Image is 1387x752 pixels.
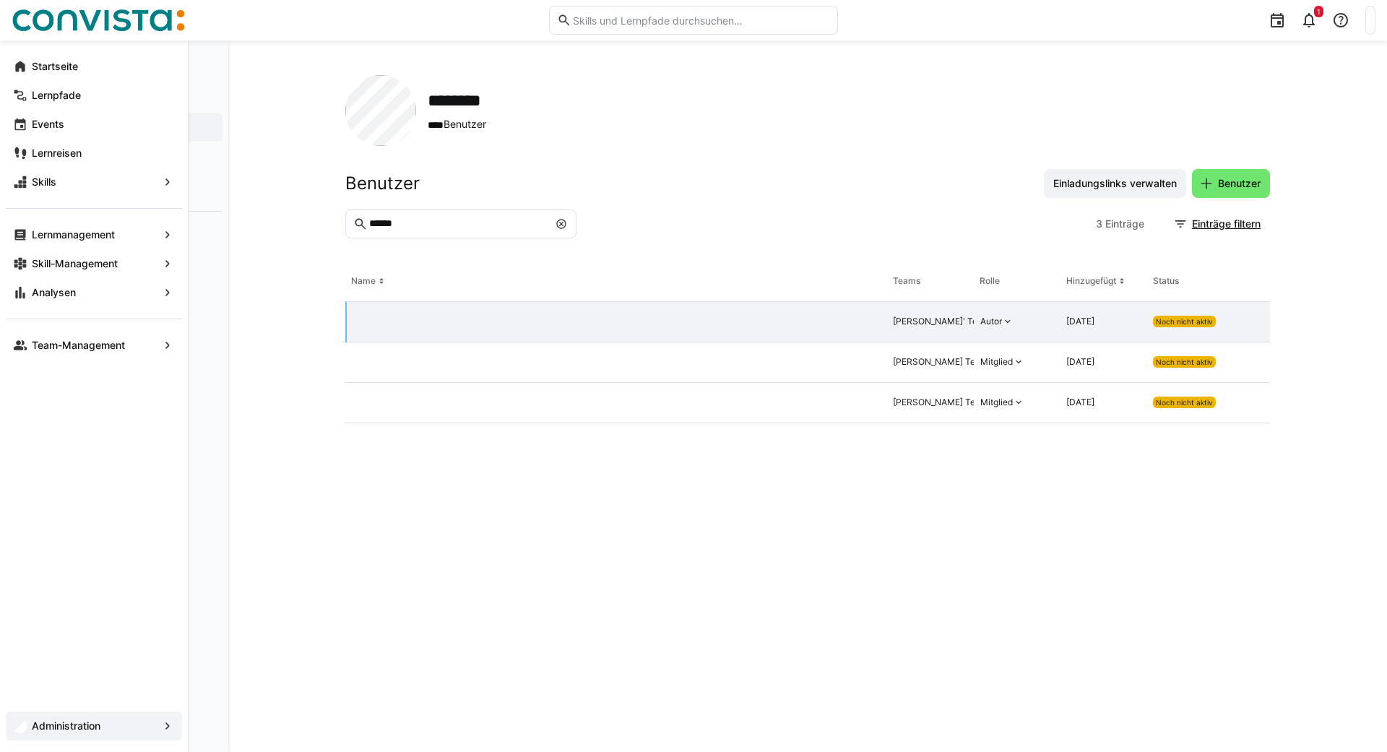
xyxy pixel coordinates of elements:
[1166,209,1270,238] button: Einträge filtern
[1096,217,1102,231] span: 3
[428,117,486,132] span: Benutzer
[1156,358,1213,366] span: Noch nicht aktiv
[1105,217,1144,231] span: Einträge
[980,397,1013,408] div: Mitglied
[1216,176,1263,191] span: Benutzer
[893,397,988,408] div: [PERSON_NAME] Team
[980,316,1002,327] div: Autor
[1066,275,1116,287] div: Hinzugefügt
[1153,275,1179,287] div: Status
[1066,356,1094,367] span: [DATE]
[980,356,1013,368] div: Mitglied
[980,275,1000,287] div: Rolle
[351,275,376,287] div: Name
[1190,217,1263,231] span: Einträge filtern
[1066,397,1094,407] span: [DATE]
[893,275,920,287] div: Teams
[893,316,990,327] div: [PERSON_NAME]' Team
[1317,7,1321,16] span: 1
[893,356,988,368] div: [PERSON_NAME] Team
[571,14,830,27] input: Skills und Lernpfade durchsuchen…
[345,173,420,194] h2: Benutzer
[1044,169,1186,198] button: Einladungslinks verwalten
[1192,169,1270,198] button: Benutzer
[1156,398,1213,407] span: Noch nicht aktiv
[1051,176,1179,191] span: Einladungslinks verwalten
[1156,317,1213,326] span: Noch nicht aktiv
[1066,316,1094,327] span: [DATE]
